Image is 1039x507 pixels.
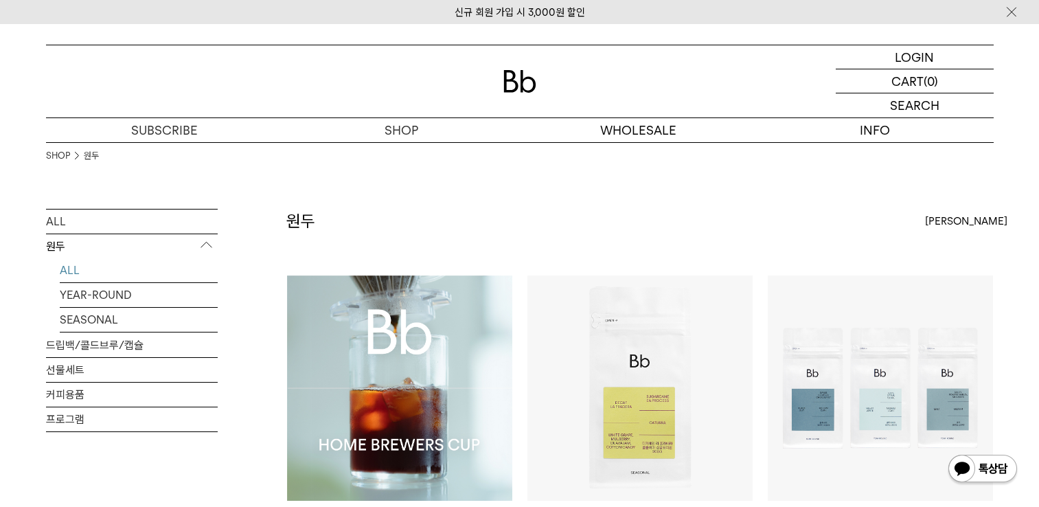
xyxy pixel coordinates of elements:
a: LOGIN [836,45,994,69]
a: SEASONAL [60,308,218,332]
p: INFO [757,118,994,142]
a: ALL [60,258,218,282]
a: 원두 [84,149,99,163]
img: 콜롬비아 라 프라데라 디카페인 [527,275,753,501]
a: ALL [46,210,218,234]
p: CART [891,69,924,93]
a: 신규 회원 가입 시 3,000원 할인 [455,6,585,19]
p: 원두 [46,234,218,259]
a: SHOP [46,149,70,163]
img: 로고 [503,70,536,93]
img: 블렌드 커피 3종 (각 200g x3) [768,275,993,501]
a: SHOP [283,118,520,142]
a: 커피용품 [46,383,218,407]
img: Bb 홈 브루어스 컵 [287,275,512,501]
p: LOGIN [895,45,934,69]
p: (0) [924,69,938,93]
p: WHOLESALE [520,118,757,142]
a: YEAR-ROUND [60,283,218,307]
a: 드립백/콜드브루/캡슐 [46,333,218,357]
a: SUBSCRIBE [46,118,283,142]
a: 프로그램 [46,407,218,431]
img: 카카오톡 채널 1:1 채팅 버튼 [947,453,1018,486]
p: SEARCH [890,93,939,117]
span: [PERSON_NAME] [925,213,1007,229]
h2: 원두 [286,210,315,233]
a: CART (0) [836,69,994,93]
a: 선물세트 [46,358,218,382]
